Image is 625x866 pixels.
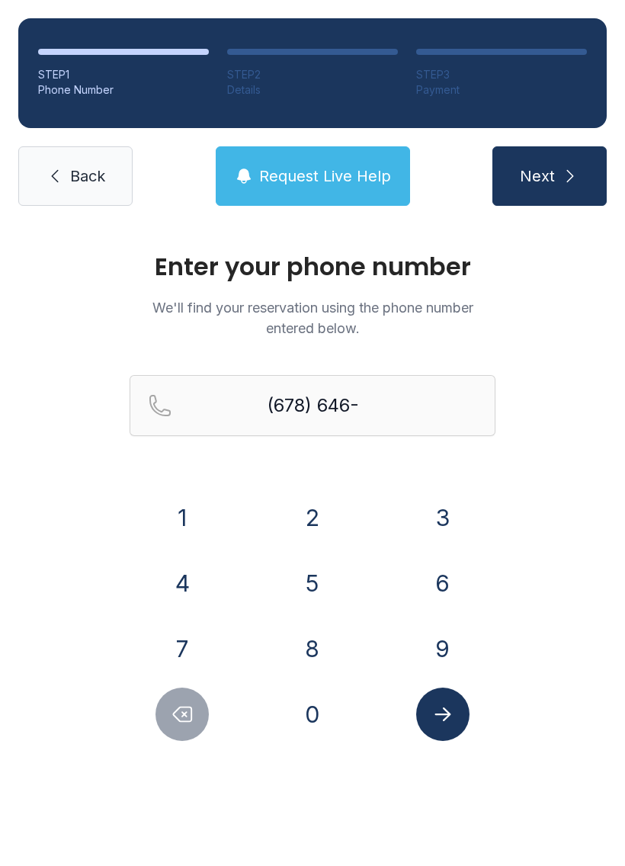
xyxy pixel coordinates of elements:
button: Submit lookup form [416,688,470,741]
span: Request Live Help [259,165,391,187]
button: 9 [416,622,470,675]
div: Payment [416,82,587,98]
button: 6 [416,556,470,610]
button: 5 [286,556,339,610]
button: Delete number [155,688,209,741]
button: 1 [155,491,209,544]
input: Reservation phone number [130,375,495,436]
h1: Enter your phone number [130,255,495,279]
div: STEP 2 [227,67,398,82]
button: 7 [155,622,209,675]
div: STEP 3 [416,67,587,82]
button: 4 [155,556,209,610]
div: Phone Number [38,82,209,98]
div: STEP 1 [38,67,209,82]
div: Details [227,82,398,98]
span: Back [70,165,105,187]
span: Next [520,165,555,187]
button: 2 [286,491,339,544]
button: 0 [286,688,339,741]
p: We'll find your reservation using the phone number entered below. [130,297,495,338]
button: 8 [286,622,339,675]
button: 3 [416,491,470,544]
